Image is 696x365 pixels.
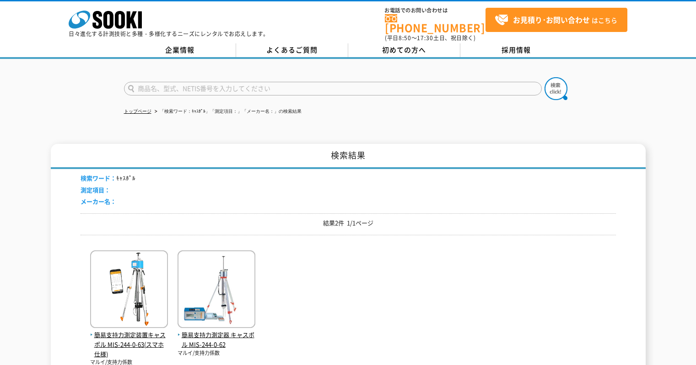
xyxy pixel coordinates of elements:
[545,77,567,100] img: btn_search.png
[417,34,433,42] span: 17:30
[51,144,646,169] h1: 検索結果
[81,218,616,228] p: 結果2件 1/1ページ
[385,8,486,13] span: お電話でのお問い合わせは
[178,321,255,349] a: 簡易支持力測定器 キャスポル MIS-244-0-62
[81,185,110,194] span: 測定項目：
[460,43,572,57] a: 採用情報
[486,8,627,32] a: お見積り･お問い合わせはこちら
[90,330,168,359] span: 簡易支持力測定装置キャスポル MIS-244-0-63(スマホ仕様)
[81,174,116,182] span: 検索ワード：
[495,13,617,27] span: はこちら
[178,349,255,357] p: マルイ/支持力係数
[124,43,236,57] a: 企業情報
[153,107,302,116] li: 「検索ワード：ｷｬｽﾎﾟﾙ」「測定項目：」「メーカー名：」の検索結果
[69,31,269,37] p: 日々進化する計測技術と多種・多様化するニーズにレンタルでお応えします。
[348,43,460,57] a: 初めての方へ
[385,14,486,33] a: [PHONE_NUMBER]
[236,43,348,57] a: よくあるご質問
[385,34,475,42] span: (平日 ～ 土日、祝日除く)
[382,45,426,55] span: 初めての方へ
[513,14,590,25] strong: お見積り･お問い合わせ
[90,250,168,330] img: MIS-244-0-63(スマホ仕様)
[178,330,255,349] span: 簡易支持力測定器 キャスポル MIS-244-0-62
[81,174,135,183] li: ｷｬｽﾎﾟﾙ
[124,109,151,114] a: トップページ
[81,197,116,206] span: メーカー名：
[399,34,411,42] span: 8:50
[124,82,542,95] input: 商品名、型式、NETIS番号を入力してください
[178,250,255,330] img: キャスポル MIS-244-0-62
[90,321,168,359] a: 簡易支持力測定装置キャスポル MIS-244-0-63(スマホ仕様)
